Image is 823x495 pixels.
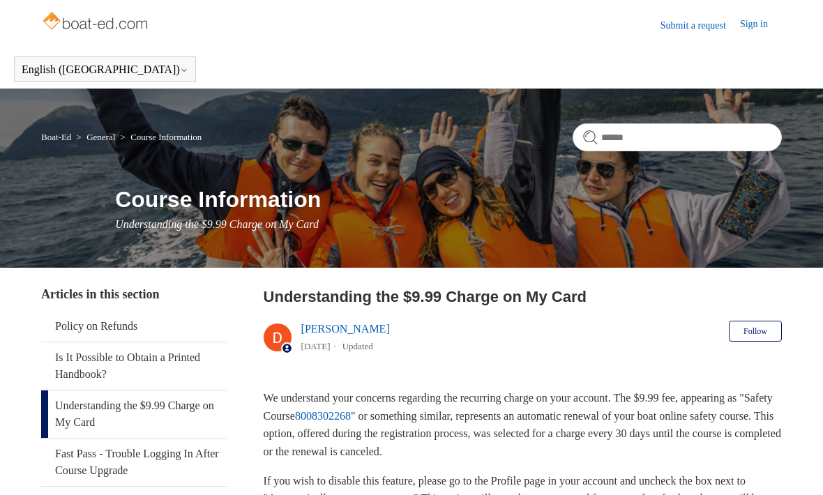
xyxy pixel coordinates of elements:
p: We understand your concerns regarding the recurring charge on your account. The $9.99 fee, appear... [264,389,782,460]
a: Policy on Refunds [41,311,227,342]
li: Course Information [118,132,202,142]
span: Articles in this section [41,287,159,301]
a: General [86,132,115,142]
li: Boat-Ed [41,132,74,142]
a: Understanding the $9.99 Charge on My Card [41,390,227,438]
a: 8008302268 [295,410,351,422]
h1: Course Information [115,183,782,216]
li: Updated [342,341,373,351]
a: Boat-Ed [41,132,71,142]
a: Submit a request [660,18,740,33]
a: [PERSON_NAME] [301,323,390,335]
button: Follow Article [729,321,782,342]
a: Course Information [130,132,202,142]
img: Boat-Ed Help Center home page [41,8,152,36]
h2: Understanding the $9.99 Charge on My Card [264,285,782,308]
a: Sign in [740,17,782,33]
a: Is It Possible to Obtain a Printed Handbook? [41,342,227,390]
time: 03/01/2024, 15:29 [301,341,331,351]
a: Fast Pass - Trouble Logging In After Course Upgrade [41,439,227,486]
button: English ([GEOGRAPHIC_DATA]) [22,63,188,76]
input: Search [573,123,782,151]
span: Understanding the $9.99 Charge on My Card [115,218,319,230]
li: General [74,132,118,142]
